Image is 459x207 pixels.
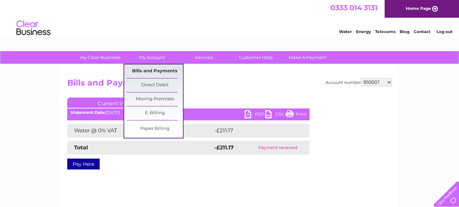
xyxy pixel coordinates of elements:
a: My Clear Business [72,51,128,64]
a: Make A Payment [279,51,336,64]
a: 0333 014 3131 [330,3,377,12]
td: -£211.17 [213,124,297,137]
b: Statement Date: [71,110,106,115]
a: Services [176,51,232,64]
a: Telecoms [375,29,396,34]
a: Paper Billing [127,122,183,136]
a: Direct Debit [127,78,183,92]
td: Payment received [246,141,309,154]
div: Account number [326,78,392,86]
a: PDF [245,110,265,120]
a: Blog [400,29,410,34]
div: Clear Business is a trading name of Verastar Limited (registered in [GEOGRAPHIC_DATA] No. 3667643... [69,4,391,33]
a: CSV [265,110,286,120]
td: Water @ 0% VAT [67,124,213,137]
a: Log out [436,29,453,34]
a: E-Billing [127,106,183,120]
a: Bills and Payments [127,64,183,78]
img: logo.png [16,18,51,39]
a: Customer Help [228,51,284,64]
a: Moving Premises [127,92,183,106]
a: Water [339,29,352,34]
a: Print [286,110,306,120]
a: Current Invoice [67,98,170,108]
a: My Account [124,51,180,64]
h2: Bills and Payments [67,78,392,91]
a: Energy [356,29,371,34]
strong: -£211.17 [214,144,234,151]
strong: Total [74,144,88,151]
a: Pay Here [67,159,100,169]
div: [DATE] [67,110,310,115]
a: Contact [414,29,430,34]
